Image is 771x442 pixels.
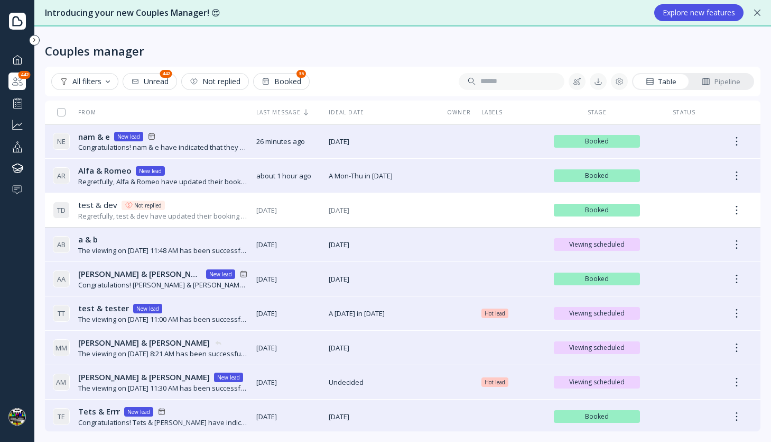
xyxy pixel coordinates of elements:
[53,270,70,287] div: A A
[8,73,26,90] a: Couples manager442
[329,274,436,284] span: [DATE]
[329,109,436,116] div: Ideal date
[78,268,202,279] span: [PERSON_NAME] & [PERSON_NAME]
[256,240,320,250] span: [DATE]
[8,159,26,177] a: Knowledge hub
[51,73,118,90] button: All filters
[160,70,172,78] div: 442
[558,412,636,421] span: Booked
[78,314,248,324] div: The viewing on [DATE] 11:00 AM has been successfully confirmed by [PERSON_NAME].
[78,246,248,256] div: The viewing on [DATE] 11:48 AM has been successfully created by [PERSON_NAME].
[190,77,240,86] div: Not replied
[558,240,636,249] span: Viewing scheduled
[78,372,210,383] span: [PERSON_NAME] & [PERSON_NAME]
[558,275,636,283] span: Booked
[53,109,96,116] div: From
[78,234,98,245] span: a & b
[127,408,150,416] div: New lead
[78,337,210,348] span: [PERSON_NAME] & [PERSON_NAME]
[117,132,140,141] div: New lead
[136,304,159,313] div: New lead
[329,205,436,215] span: [DATE]
[60,77,110,86] div: All filters
[256,309,320,319] span: [DATE]
[78,177,248,187] div: Regretfully, Alfa & Romeo have updated their booking status and are no longer showing you as thei...
[646,77,676,87] div: Table
[329,309,436,319] span: A [DATE] in [DATE]
[481,109,545,116] div: Labels
[256,343,320,353] span: [DATE]
[8,116,26,133] a: Grow your business
[78,200,117,211] span: test & dev
[78,349,248,359] div: The viewing on [DATE] 8:21 AM has been successfully created by [PERSON_NAME].
[558,309,636,318] span: Viewing scheduled
[139,167,162,175] div: New lead
[134,201,162,210] div: Not replied
[329,377,436,387] span: Undecided
[53,339,70,356] div: M M
[131,77,169,86] div: Unread
[558,172,636,180] span: Booked
[554,109,640,116] div: Stage
[329,343,436,353] span: [DATE]
[329,412,436,422] span: [DATE]
[558,206,636,214] span: Booked
[256,412,320,422] span: [DATE]
[558,344,636,352] span: Viewing scheduled
[45,43,144,58] div: Couples manager
[78,131,110,142] span: nam & e
[18,71,31,79] div: 442
[329,137,436,147] span: [DATE]
[256,274,320,284] span: [DATE]
[558,378,636,386] span: Viewing scheduled
[485,309,505,318] span: Hot lead
[256,137,320,147] span: 26 minutes ago
[8,138,26,155] a: Your profile
[256,377,320,387] span: [DATE]
[485,378,505,386] span: Hot lead
[648,109,720,116] div: Status
[53,408,70,425] div: T E
[329,171,436,181] span: A Mon-Thu in [DATE]
[329,240,436,250] span: [DATE]
[256,171,320,181] span: about 1 hour ago
[78,383,248,393] div: The viewing on [DATE] 11:30 AM has been successfully confirmed by [PERSON_NAME].
[558,137,636,146] span: Booked
[53,236,70,253] div: A B
[663,8,735,17] div: Explore new features
[217,373,240,382] div: New lead
[8,94,26,112] a: Performance
[702,77,740,87] div: Pipeline
[78,418,248,428] div: Congratulations! Tets & [PERSON_NAME] have indicated that they have chosen you for their wedding ...
[123,73,177,90] button: Unread
[53,374,70,391] div: A M
[181,73,249,90] button: Not replied
[53,167,70,184] div: A R
[78,303,129,314] span: test & tester
[8,51,26,68] a: Dashboard
[78,165,132,176] span: Alfa & Romeo
[45,7,644,19] div: Introducing your new Couples Manager! 😍
[53,202,70,219] div: T D
[256,109,320,116] div: Last message
[8,181,26,199] a: Help & support
[78,406,120,417] span: Tets & Errr
[256,205,320,215] span: [DATE]
[78,280,248,290] div: Congratulations! [PERSON_NAME] & [PERSON_NAME] have indicated that they have chosen you for their...
[262,77,301,86] div: Booked
[253,73,310,90] button: Booked
[654,4,744,21] button: Explore new features
[53,305,70,322] div: T T
[296,70,306,78] div: 35
[445,109,473,116] div: Owner
[78,142,248,152] div: Congratulations! nam & e have indicated that they have chosen you for their wedding day.
[78,211,248,221] div: Regretfully, test & dev have updated their booking status and are no longer showing you as their ...
[53,133,70,150] div: N E
[209,270,232,278] div: New lead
